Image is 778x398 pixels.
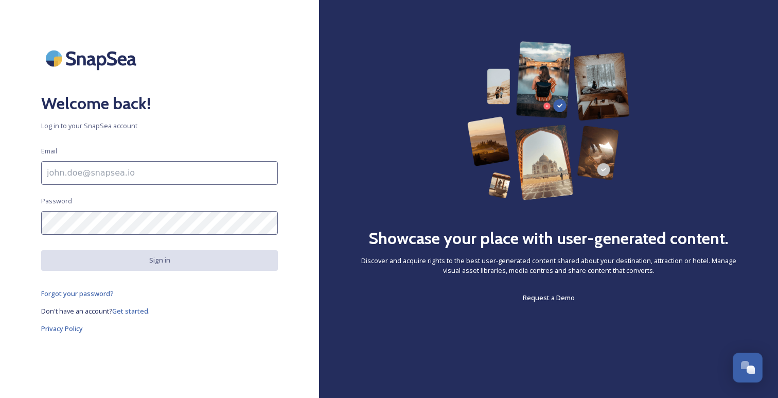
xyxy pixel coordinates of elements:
button: Open Chat [733,353,763,383]
a: Don't have an account?Get started. [41,305,278,317]
img: SnapSea Logo [41,41,144,76]
h2: Welcome back! [41,91,278,116]
h2: Showcase your place with user-generated content. [368,226,729,251]
a: Request a Demo [523,291,575,304]
span: Log in to your SnapSea account [41,121,278,131]
span: Discover and acquire rights to the best user-generated content shared about your destination, att... [360,256,737,275]
span: Privacy Policy [41,324,83,333]
button: Sign in [41,250,278,270]
a: Forgot your password? [41,287,278,300]
span: Email [41,146,57,156]
img: 63b42ca75bacad526042e722_Group%20154-p-800.png [467,41,629,200]
span: Don't have an account? [41,306,112,316]
a: Privacy Policy [41,322,278,335]
span: Password [41,196,72,206]
input: john.doe@snapsea.io [41,161,278,185]
span: Get started. [112,306,150,316]
span: Request a Demo [523,293,575,302]
span: Forgot your password? [41,289,114,298]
